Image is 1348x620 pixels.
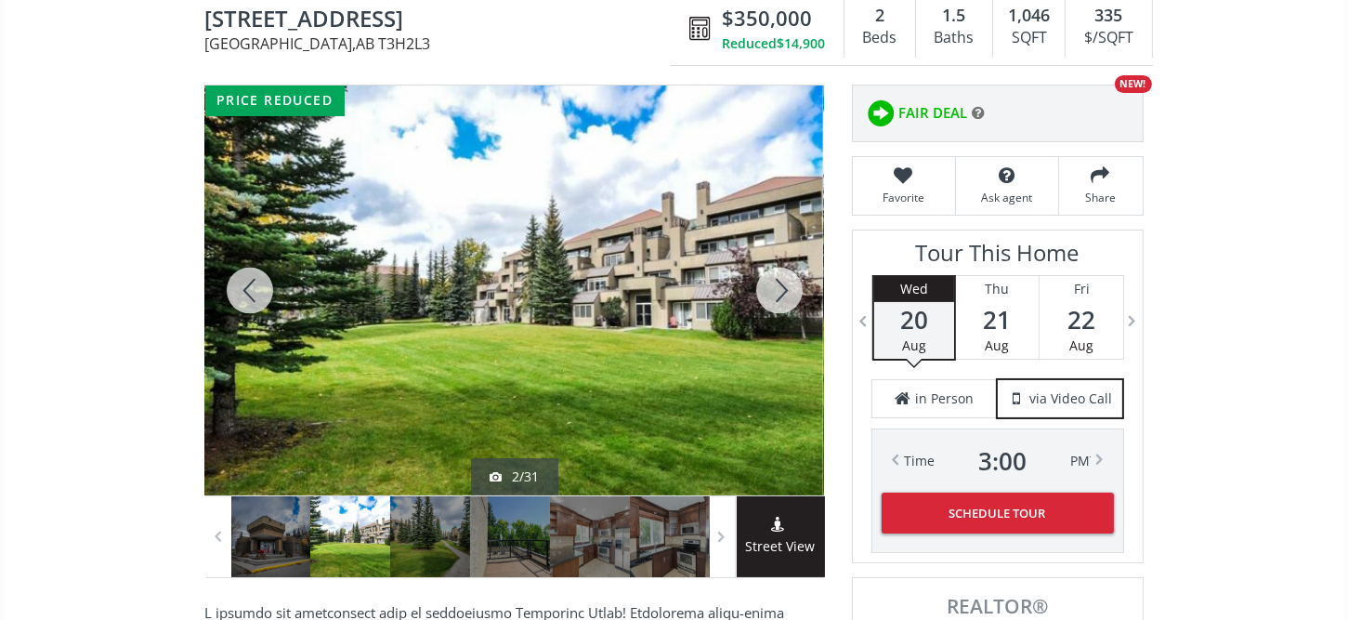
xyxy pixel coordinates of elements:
div: Baths [925,24,983,52]
span: 3 : 00 [979,448,1027,474]
span: Favorite [862,190,946,205]
img: rating icon [862,95,899,132]
div: SQFT [1002,24,1055,52]
span: Share [1068,190,1133,205]
span: via Video Call [1029,389,1112,408]
div: Beds [854,24,906,52]
div: Thu [956,276,1039,302]
div: Time PM [905,448,1091,474]
span: in Person [915,389,974,408]
div: 1.5 [925,4,983,28]
span: Aug [1069,336,1093,354]
span: 1,046 [1008,4,1050,28]
button: Schedule Tour [882,493,1114,534]
div: 304 Village Mews SW #7 Calgary, AB T3H2L3 - Photo 2 of 31 [204,86,823,495]
span: FAIR DEAL [899,103,968,123]
div: Wed [874,276,954,302]
span: 20 [874,307,954,333]
span: $14,900 [777,34,825,53]
div: 2 [854,4,906,28]
span: Aug [902,336,926,354]
span: [GEOGRAPHIC_DATA] , AB T3H2L3 [205,36,680,51]
div: NEW! [1115,75,1152,93]
div: price reduced [205,86,345,116]
span: 21 [956,307,1039,333]
span: 22 [1040,307,1123,333]
span: 304 Village Mews SW #7 [205,7,680,35]
div: Fri [1040,276,1123,302]
span: $350,000 [722,4,812,33]
span: REALTOR® [873,597,1122,616]
div: $/SQFT [1075,24,1142,52]
span: Aug [985,336,1009,354]
div: 2/31 [490,468,540,486]
span: Street View [737,536,825,558]
div: Reduced [722,34,825,53]
span: Ask agent [965,190,1049,205]
div: 335 [1075,4,1142,28]
h3: Tour This Home [871,240,1124,275]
